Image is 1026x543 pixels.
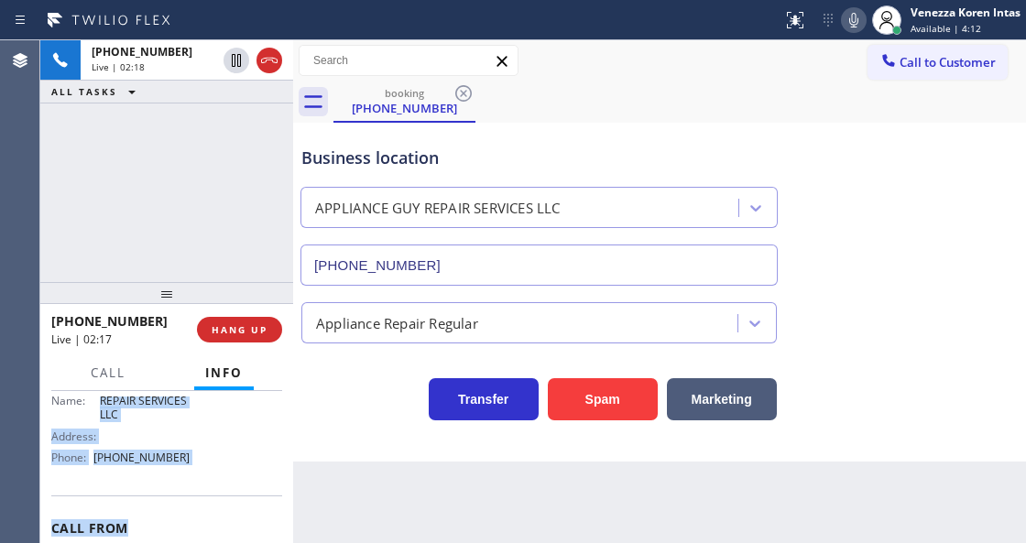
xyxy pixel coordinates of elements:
[868,45,1008,80] button: Call to Customer
[335,86,474,100] div: booking
[841,7,867,33] button: Mute
[51,451,93,464] span: Phone:
[197,317,282,342] button: HANG UP
[301,146,777,170] div: Business location
[316,312,478,333] div: Appliance Repair Regular
[92,44,192,60] span: [PHONE_NUMBER]
[667,378,777,420] button: Marketing
[51,312,168,330] span: [PHONE_NUMBER]
[51,429,100,443] span: Address:
[93,451,190,464] span: [PHONE_NUMBER]
[91,364,126,381] span: Call
[256,48,282,73] button: Hang up
[335,100,474,116] div: [PHONE_NUMBER]
[205,364,243,381] span: Info
[92,60,145,73] span: Live | 02:18
[40,81,154,103] button: ALL TASKS
[335,81,474,121] div: (818) 621-2636
[80,355,136,391] button: Call
[548,378,658,420] button: Spam
[300,244,778,286] input: Phone Number
[429,378,539,420] button: Transfer
[51,519,282,537] span: Call From
[194,355,254,391] button: Info
[911,22,981,35] span: Available | 4:12
[51,331,112,347] span: Live | 02:17
[224,48,249,73] button: Hold Customer
[51,85,117,98] span: ALL TASKS
[51,394,100,407] span: Name:
[100,379,191,421] span: APPLIANCE GUY REPAIR SERVICES LLC
[300,46,518,75] input: Search
[315,198,561,219] div: APPLIANCE GUY REPAIR SERVICES LLC
[900,54,996,71] span: Call to Customer
[212,323,267,336] span: HANG UP
[911,5,1021,20] div: Venezza Koren Intas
